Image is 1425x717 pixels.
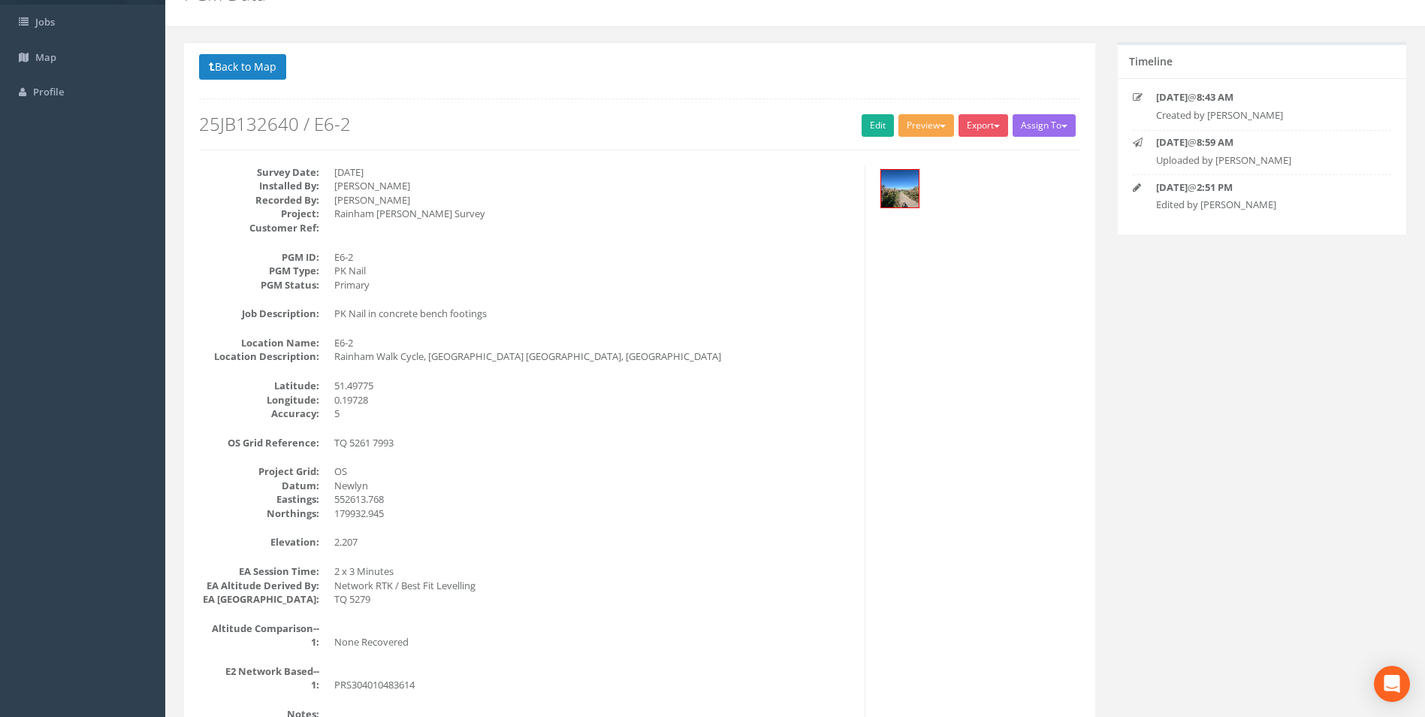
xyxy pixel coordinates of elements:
[199,179,319,193] dt: Installed By:
[199,379,319,393] dt: Latitude:
[881,170,919,207] img: a3ce647e-e2ce-d234-4dce-f1e23da8d5a6_a441c203-31ac-4369-257a-3debbd7e3e7f_thumb.jpg
[334,564,853,579] dd: 2 x 3 Minutes
[1156,90,1188,104] strong: [DATE]
[334,307,853,321] dd: PK Nail in concrete bench footings
[199,114,1080,134] h2: 25JB132640 / E6-2
[199,221,319,235] dt: Customer Ref:
[199,407,319,421] dt: Accuracy:
[334,165,853,180] dd: [DATE]
[334,250,853,265] dd: E6-2
[199,479,319,493] dt: Datum:
[199,678,319,692] dt: 1:
[334,635,853,649] dd: None Recovered
[199,635,319,649] dt: 1:
[199,464,319,479] dt: Project Grid:
[35,15,55,29] span: Jobs
[1197,90,1233,104] strong: 8:43 AM
[334,179,853,193] dd: [PERSON_NAME]
[1156,180,1368,195] p: @
[199,349,319,364] dt: Location Description:
[334,349,853,364] dd: Rainham Walk Cycle, [GEOGRAPHIC_DATA] [GEOGRAPHIC_DATA], [GEOGRAPHIC_DATA]
[35,50,56,64] span: Map
[334,678,853,692] dd: PRS304010483614
[334,264,853,278] dd: PK Nail
[334,379,853,393] dd: 51.49775
[199,592,319,607] dt: EA [GEOGRAPHIC_DATA]:
[334,592,853,607] dd: TQ 5279
[199,207,319,221] dt: Project:
[862,114,894,137] a: Edit
[199,492,319,507] dt: Eastings:
[199,278,319,292] dt: PGM Status:
[334,479,853,493] dd: Newlyn
[199,664,319,679] dt: E2 Network Based--
[1156,198,1368,212] p: Edited by [PERSON_NAME]
[33,85,64,98] span: Profile
[1013,114,1076,137] button: Assign To
[334,336,853,350] dd: E6-2
[334,393,853,407] dd: 0.19728
[199,393,319,407] dt: Longitude:
[334,464,853,479] dd: OS
[1156,90,1368,104] p: @
[199,436,319,450] dt: OS Grid Reference:
[1156,180,1188,194] strong: [DATE]
[199,507,319,521] dt: Northings:
[199,193,319,207] dt: Recorded By:
[199,622,319,636] dt: Altitude Comparison--
[199,250,319,265] dt: PGM ID:
[1156,135,1188,149] strong: [DATE]
[1156,135,1368,150] p: @
[1129,56,1173,67] h5: Timeline
[898,114,954,137] button: Preview
[1197,135,1233,149] strong: 8:59 AM
[199,165,319,180] dt: Survey Date:
[199,336,319,350] dt: Location Name:
[334,278,853,292] dd: Primary
[199,54,286,80] button: Back to Map
[334,535,853,549] dd: 2.207
[199,264,319,278] dt: PGM Type:
[199,535,319,549] dt: Elevation:
[1156,153,1368,168] p: Uploaded by [PERSON_NAME]
[334,207,853,221] dd: Rainham [PERSON_NAME] Survey
[199,564,319,579] dt: EA Session Time:
[334,193,853,207] dd: [PERSON_NAME]
[334,407,853,421] dd: 5
[334,436,853,450] dd: TQ 5261 7993
[199,579,319,593] dt: EA Altitude Derived By:
[334,507,853,521] dd: 179932.945
[1156,108,1368,123] p: Created by [PERSON_NAME]
[959,114,1008,137] button: Export
[334,492,853,507] dd: 552613.768
[199,307,319,321] dt: Job Description:
[1374,666,1410,702] div: Open Intercom Messenger
[334,579,853,593] dd: Network RTK / Best Fit Levelling
[1197,180,1233,194] strong: 2:51 PM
